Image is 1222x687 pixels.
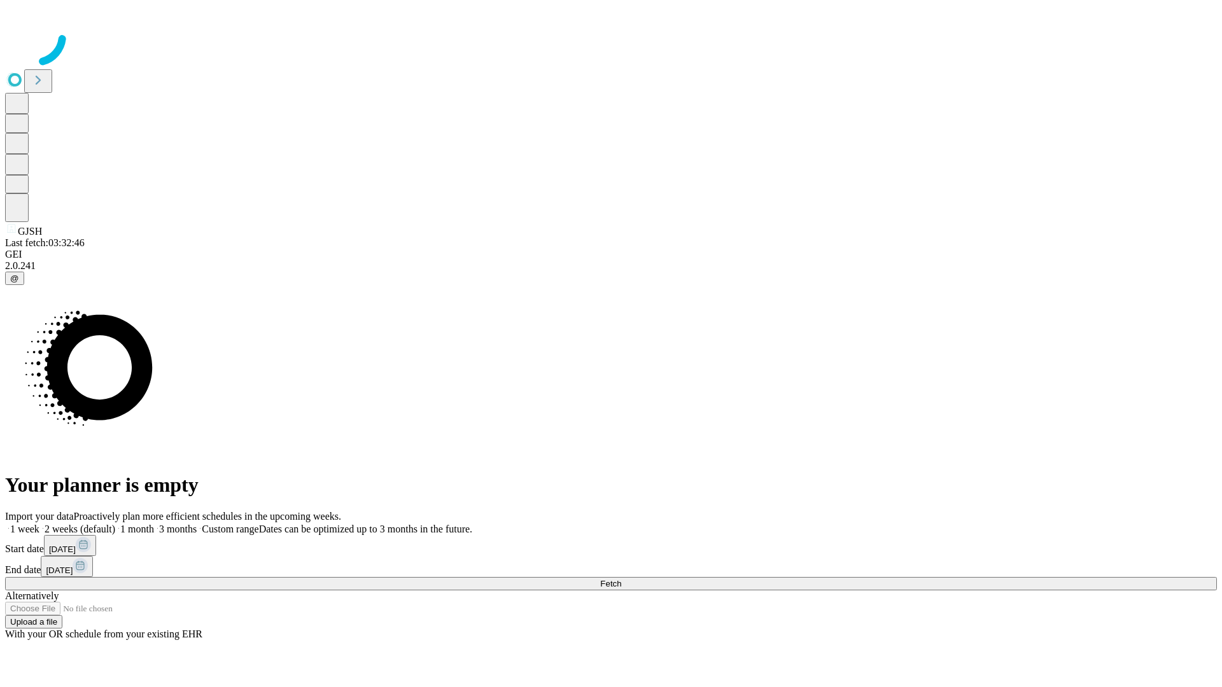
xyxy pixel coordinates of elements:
[44,535,96,556] button: [DATE]
[5,556,1217,577] div: End date
[5,249,1217,260] div: GEI
[202,524,258,534] span: Custom range
[5,473,1217,497] h1: Your planner is empty
[74,511,341,522] span: Proactively plan more efficient schedules in the upcoming weeks.
[10,274,19,283] span: @
[46,566,73,575] span: [DATE]
[10,524,39,534] span: 1 week
[159,524,197,534] span: 3 months
[5,260,1217,272] div: 2.0.241
[18,226,42,237] span: GJSH
[5,237,85,248] span: Last fetch: 03:32:46
[49,545,76,554] span: [DATE]
[5,511,74,522] span: Import your data
[5,628,202,639] span: With your OR schedule from your existing EHR
[5,590,59,601] span: Alternatively
[5,615,62,628] button: Upload a file
[5,272,24,285] button: @
[5,577,1217,590] button: Fetch
[5,535,1217,556] div: Start date
[259,524,472,534] span: Dates can be optimized up to 3 months in the future.
[120,524,154,534] span: 1 month
[41,556,93,577] button: [DATE]
[45,524,115,534] span: 2 weeks (default)
[600,579,621,588] span: Fetch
